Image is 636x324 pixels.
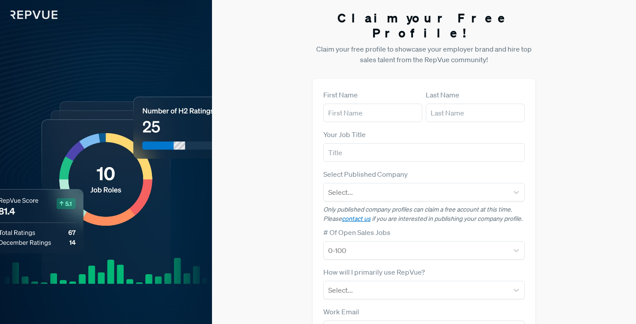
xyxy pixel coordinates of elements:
label: Your Job Title [323,129,366,140]
label: # Of Open Sales Jobs [323,227,390,238]
input: Last Name [426,104,525,122]
label: How will I primarily use RepVue? [323,267,425,277]
a: contact us [342,215,371,223]
input: First Name [323,104,422,122]
p: Only published company profiles can claim a free account at this time. Please if you are interest... [323,205,525,223]
p: Claim your free profile to showcase your employer brand and hire top sales talent from the RepVue... [313,44,535,65]
label: Work Email [323,306,359,317]
label: Select Published Company [323,169,408,179]
h3: Claim your Free Profile! [313,11,535,40]
input: Title [323,143,525,162]
label: First Name [323,89,358,100]
label: Last Name [426,89,459,100]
